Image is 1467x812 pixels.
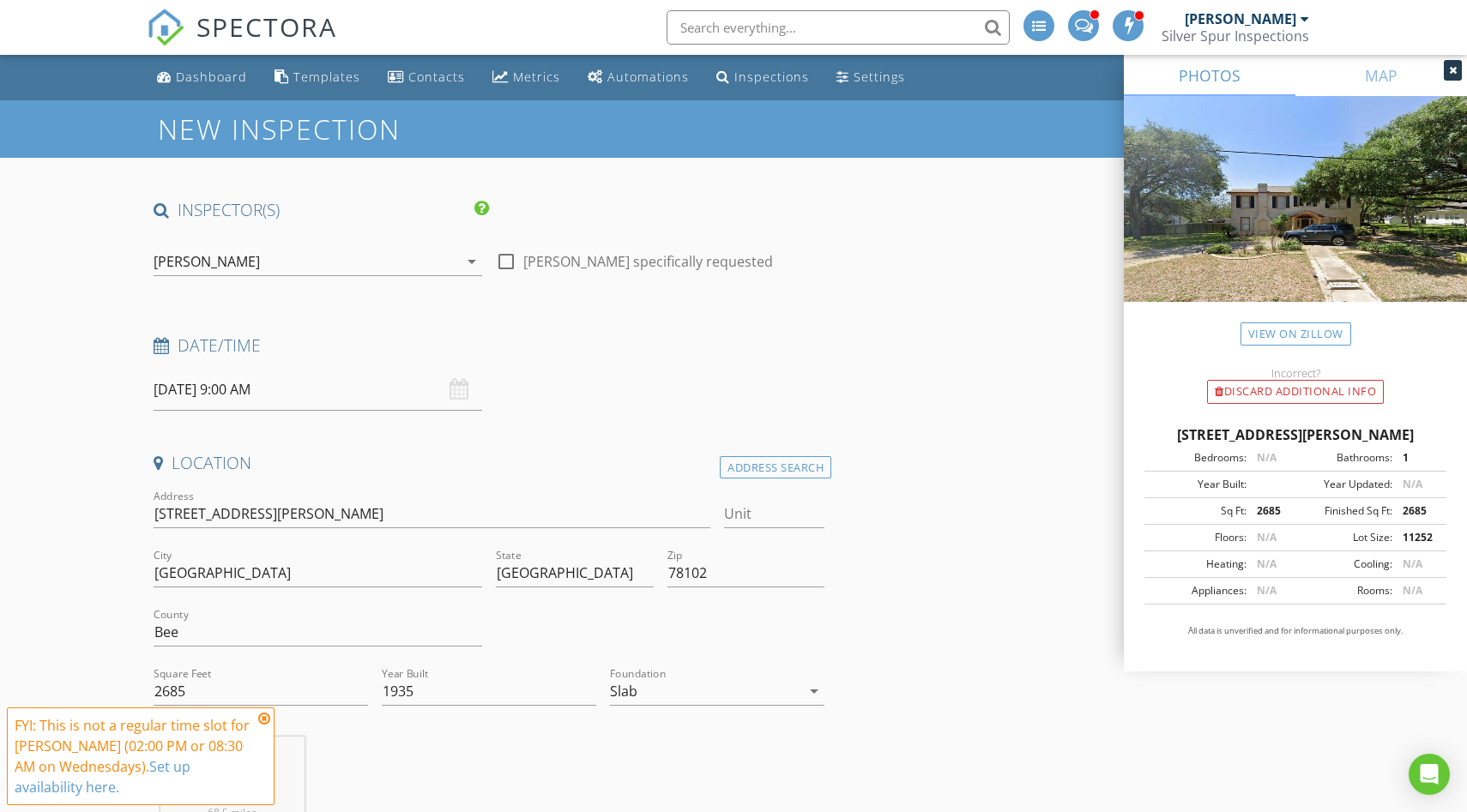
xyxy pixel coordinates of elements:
[804,681,824,701] i: arrow_drop_down
[1392,503,1441,519] div: 2685
[607,69,689,85] div: Automations
[1124,55,1295,96] a: PHOTOS
[158,114,538,144] h1: New Inspection
[1150,530,1247,545] div: Floors:
[1257,556,1277,571] span: N/A
[462,251,482,272] i: arrow_drop_down
[1150,477,1247,492] div: Year Built:
[1247,503,1295,519] div: 2685
[147,23,337,59] a: SPECTORA
[1295,450,1392,466] div: Bathrooms:
[1295,556,1392,572] div: Cooling:
[154,334,824,357] h4: Date/Time
[720,456,831,479] div: Address Search
[1150,450,1247,466] div: Bedrooms:
[293,69,360,85] div: Templates
[268,62,367,93] a: Templates
[667,10,1010,45] input: Search everything...
[1403,477,1422,491] span: N/A
[581,62,696,93] a: Automations (Advanced)
[1403,583,1422,598] span: N/A
[381,62,472,93] a: Contacts
[1144,625,1446,637] p: All data is unverified and for informational purposes only.
[513,69,560,85] div: Metrics
[1257,530,1277,544] span: N/A
[1241,322,1351,346] a: View on Zillow
[1295,503,1392,519] div: Finished Sq Ft:
[1295,583,1392,598] div: Rooms:
[1295,55,1467,96] a: MAP
[610,683,637,699] div: Slab
[1162,27,1309,45] div: Silver Spur Inspections
[486,62,567,93] a: Metrics
[154,254,260,269] div: [PERSON_NAME]
[1144,424,1446,445] div: [STREET_ADDRESS][PERSON_NAME]
[1403,556,1422,571] span: N/A
[1392,450,1441,466] div: 1
[1257,583,1277,598] span: N/A
[1295,530,1392,545] div: Lot Size:
[1150,503,1247,519] div: Sq Ft:
[176,69,247,85] div: Dashboard
[1409,754,1450,795] div: Open Intercom Messenger
[154,452,824,474] h4: Location
[1150,583,1247,598] div: Appliances:
[1392,530,1441,545] div: 11252
[1124,366,1467,380] div: Incorrect?
[1124,96,1467,343] img: streetview
[1207,380,1384,404] div: Discard Additional info
[1257,450,1277,465] span: N/A
[523,253,773,270] label: [PERSON_NAME] specifically requested
[154,369,482,411] input: Select date
[1295,477,1392,492] div: Year Updated:
[150,62,254,93] a: Dashboard
[709,62,816,93] a: Inspections
[1185,10,1296,27] div: [PERSON_NAME]
[196,9,337,45] span: SPECTORA
[1150,556,1247,572] div: Heating:
[734,69,809,85] div: Inspections
[830,62,912,93] a: Settings
[408,69,465,85] div: Contacts
[154,199,489,221] h4: INSPECTOR(S)
[15,715,253,797] div: FYI: This is not a regular time slot for [PERSON_NAME] (02:00 PM or 08:30 AM on Wednesdays).
[854,69,905,85] div: Settings
[147,9,184,46] img: The Best Home Inspection Software - Spectora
